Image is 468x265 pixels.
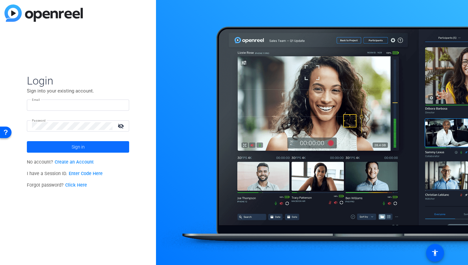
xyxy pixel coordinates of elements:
span: Forgot password? [27,182,87,188]
mat-label: Email [32,98,40,101]
mat-icon: accessibility [431,249,439,257]
input: Enter Email Address [32,101,124,109]
a: Create an Account [55,159,94,165]
span: Sign in [72,139,85,155]
mat-label: Password [32,119,46,122]
mat-icon: visibility_off [114,121,129,131]
span: I have a Session ID. [27,171,103,176]
p: Sign into your existing account. [27,87,129,94]
span: No account? [27,159,94,165]
span: Login [27,74,129,87]
a: Click Here [65,182,87,188]
a: Enter Code Here [69,171,103,176]
img: blue-gradient.svg [4,4,83,22]
button: Sign in [27,141,129,153]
